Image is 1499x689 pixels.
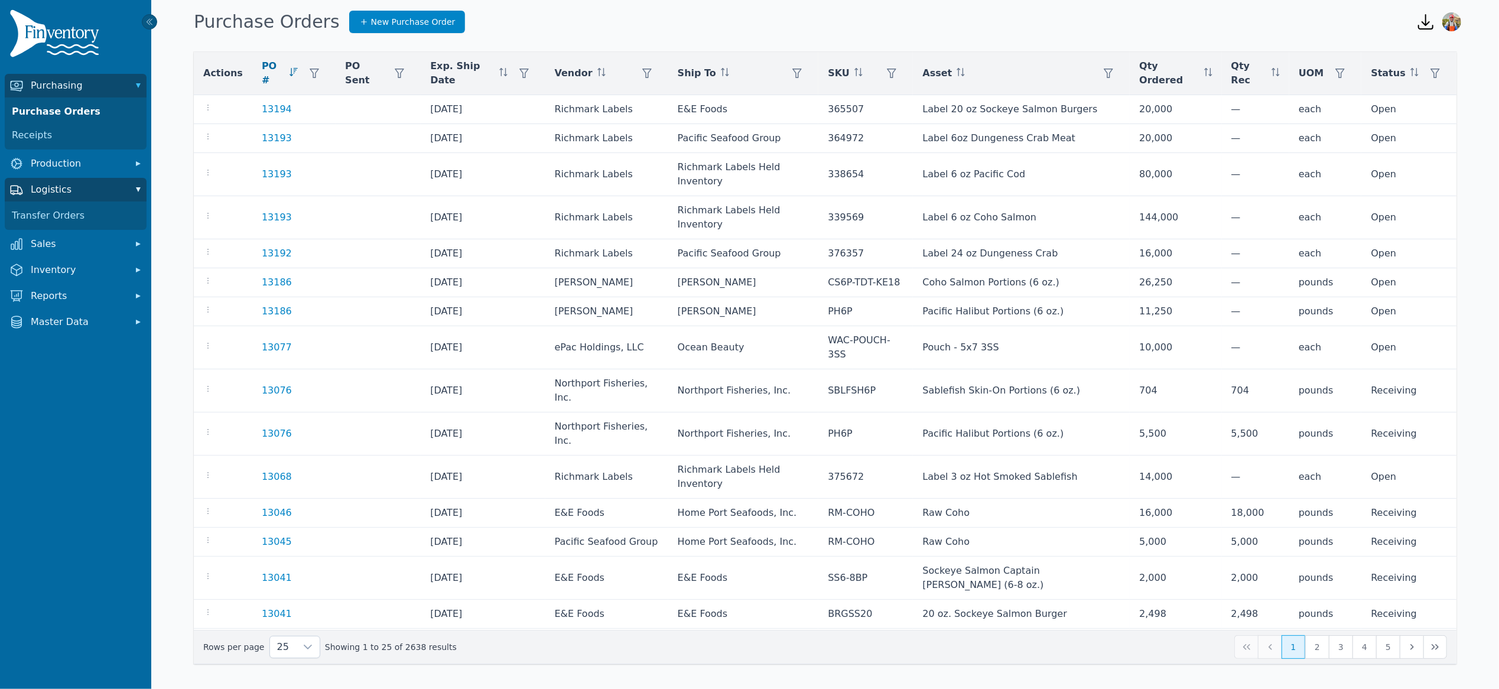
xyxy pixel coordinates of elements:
[828,66,850,80] span: SKU
[1361,456,1456,499] td: Open
[1222,528,1289,557] td: 5,000
[668,600,819,629] td: E&E Foods
[668,239,819,268] td: Pacific Seafood Group
[545,95,668,124] td: Richmark Labels
[1289,629,1362,658] td: pounds
[668,95,819,124] td: E&E Foods
[668,369,819,412] td: Northport Fisheries, Inc.
[349,11,466,33] a: New Purchase Order
[1222,369,1289,412] td: 704
[545,153,668,196] td: Richmark Labels
[913,239,1130,268] td: Label 24 oz Dungeness Crab
[1361,499,1456,528] td: Receiving
[31,183,125,197] span: Logistics
[668,456,819,499] td: Richmark Labels Held Inventory
[1130,557,1221,600] td: 2,000
[1361,600,1456,629] td: Receiving
[31,157,125,171] span: Production
[1361,326,1456,369] td: Open
[913,124,1130,153] td: Label 6oz Dungeness Crab Meat
[262,210,292,225] a: 13193
[345,59,383,87] span: PO Sent
[668,268,819,297] td: [PERSON_NAME]
[262,607,292,621] a: 13041
[1329,635,1352,659] button: Page 3
[545,600,668,629] td: E&E Foods
[1376,635,1400,659] button: Page 5
[1222,153,1289,196] td: —
[262,304,292,318] a: 13186
[668,297,819,326] td: [PERSON_NAME]
[1289,268,1362,297] td: pounds
[1289,95,1362,124] td: each
[421,629,545,658] td: [DATE]
[5,74,147,97] button: Purchasing
[1222,239,1289,268] td: —
[1222,196,1289,239] td: —
[1361,297,1456,326] td: Open
[1289,239,1362,268] td: each
[1222,95,1289,124] td: —
[262,59,285,87] span: PO #
[262,167,292,181] a: 13193
[913,629,1130,658] td: Sockeye Salmon Portions (6 oz.)
[31,263,125,277] span: Inventory
[1371,66,1406,80] span: Status
[555,66,593,80] span: Vendor
[545,499,668,528] td: E&E Foods
[913,557,1130,600] td: Sockeye Salmon Captain [PERSON_NAME] (6-8 oz.)
[545,196,668,239] td: Richmark Labels
[421,557,545,600] td: [DATE]
[913,600,1130,629] td: 20 oz. Sockeye Salmon Burger
[1130,153,1221,196] td: 80,000
[818,499,913,528] td: RM-COHO
[1222,124,1289,153] td: —
[818,528,913,557] td: RM-COHO
[421,297,545,326] td: [DATE]
[545,557,668,600] td: E&E Foods
[1130,268,1221,297] td: 26,250
[818,268,913,297] td: CS6P-TDT-KE18
[1130,528,1221,557] td: 5,000
[1289,124,1362,153] td: each
[1361,528,1456,557] td: Receiving
[913,326,1130,369] td: Pouch - 5x7 3SS
[203,66,243,80] span: Actions
[262,383,292,398] a: 13076
[262,275,292,290] a: 13186
[1289,456,1362,499] td: each
[5,232,147,256] button: Sales
[1361,196,1456,239] td: Open
[1361,369,1456,412] td: Receiving
[545,268,668,297] td: [PERSON_NAME]
[1289,528,1362,557] td: pounds
[818,600,913,629] td: BRGSS20
[5,310,147,334] button: Master Data
[668,629,819,658] td: Peninsula Seafoods
[818,412,913,456] td: PH6P
[913,369,1130,412] td: Sablefish Skin-On Portions (6 oz.)
[1289,499,1362,528] td: pounds
[818,239,913,268] td: 376357
[421,528,545,557] td: [DATE]
[668,499,819,528] td: Home Port Seafoods, Inc.
[31,237,125,251] span: Sales
[1130,499,1221,528] td: 16,000
[5,178,147,201] button: Logistics
[262,246,292,261] a: 13192
[262,506,292,520] a: 13046
[1289,153,1362,196] td: each
[1423,635,1447,659] button: Last Page
[262,535,292,549] a: 13045
[678,66,716,80] span: Ship To
[668,124,819,153] td: Pacific Seafood Group
[1289,297,1362,326] td: pounds
[913,153,1130,196] td: Label 6 oz Pacific Cod
[1361,629,1456,658] td: Receiving
[421,326,545,369] td: [DATE]
[1130,196,1221,239] td: 144,000
[1289,412,1362,456] td: pounds
[1130,456,1221,499] td: 14,000
[1289,196,1362,239] td: each
[545,369,668,412] td: Northport Fisheries, Inc.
